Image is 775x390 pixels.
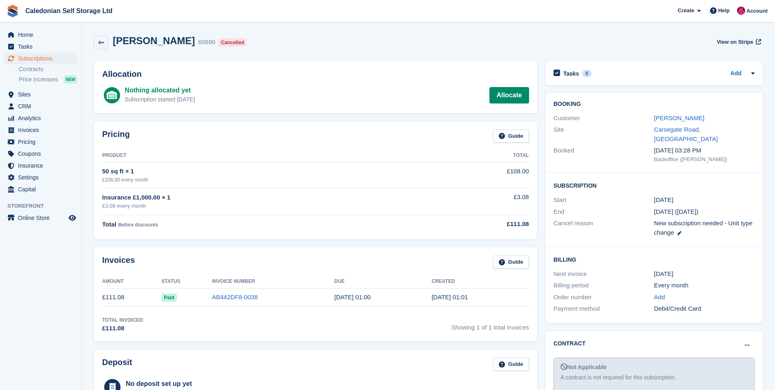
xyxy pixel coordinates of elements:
[67,213,77,223] a: Preview store
[18,136,67,148] span: Pricing
[654,126,718,142] a: Carsegate Road, [GEOGRAPHIC_DATA]
[102,193,424,202] div: Insurance £1,000.00 × 1
[654,114,704,121] a: [PERSON_NAME]
[678,7,694,15] span: Create
[102,221,116,228] span: Total
[654,304,755,314] div: Debit/Credit Card
[654,269,755,279] div: [DATE]
[102,202,424,210] div: £3.08 every month
[126,379,294,389] div: No deposit set up yet
[654,208,699,215] span: [DATE] ([DATE])
[102,256,135,269] h2: Invoices
[554,339,586,348] h2: Contract
[431,294,468,300] time: 2024-12-01 01:01:04 UTC
[493,130,529,143] a: Guide
[554,269,654,279] div: Next invoice
[561,363,748,372] div: Not Applicable
[219,38,247,47] div: Cancelled
[18,148,67,159] span: Coupons
[18,172,67,183] span: Settings
[18,101,67,112] span: CRM
[125,95,195,104] div: Subscription started [DATE]
[64,75,77,83] div: NEW
[19,75,77,84] a: Price increases NEW
[118,222,158,228] span: Before discounts
[4,41,77,52] a: menu
[334,275,431,288] th: Due
[18,53,67,64] span: Subscriptions
[18,41,67,52] span: Tasks
[4,172,77,183] a: menu
[717,38,753,46] span: View on Stripe
[4,184,77,195] a: menu
[654,155,755,164] div: Backoffice ([PERSON_NAME])
[18,112,67,124] span: Analytics
[654,146,755,155] div: [DATE] 03:28 PM
[493,358,529,371] a: Guide
[7,202,81,210] span: Storefront
[493,256,529,269] a: Guide
[554,146,654,163] div: Booked
[654,195,673,205] time: 2024-12-01 01:00:00 UTC
[4,124,77,136] a: menu
[22,4,116,18] a: Caledonian Self Storage Ltd
[334,294,371,300] time: 2024-12-02 01:00:00 UTC
[489,87,529,103] a: Allocate
[718,7,730,15] span: Help
[4,53,77,64] a: menu
[554,181,755,189] h2: Subscription
[212,294,258,300] a: AB442DF8-0038
[102,324,143,333] div: £111.08
[102,288,161,307] td: £111.08
[554,255,755,263] h2: Billing
[102,176,424,184] div: £108.00 every month
[19,65,77,73] a: Contracts
[113,35,195,46] h2: [PERSON_NAME]
[4,148,77,159] a: menu
[102,358,132,371] h2: Deposit
[451,316,529,333] span: Showing 1 of 1 total invoices
[18,184,67,195] span: Capital
[4,136,77,148] a: menu
[582,70,592,77] div: 0
[554,114,654,123] div: Customer
[102,69,529,79] h2: Allocation
[18,29,67,40] span: Home
[125,85,195,95] div: Nothing allocated yet
[102,149,424,162] th: Product
[554,304,654,314] div: Payment method
[563,70,579,77] h2: Tasks
[7,5,19,17] img: stora-icon-8386f47178a22dfd0bd8f6a31ec36ba5ce8667c1dd55bd0f319d3a0aa187defe.svg
[554,207,654,217] div: End
[554,293,654,302] div: Order number
[431,275,529,288] th: Created
[554,125,654,143] div: Site
[102,167,424,176] div: 50 sq ft × 1
[18,124,67,136] span: Invoices
[4,29,77,40] a: menu
[4,101,77,112] a: menu
[161,275,212,288] th: Status
[4,160,77,171] a: menu
[654,281,755,290] div: Every month
[198,38,215,47] div: 60690
[102,316,143,324] div: Total Invoiced
[424,149,529,162] th: Total
[713,35,763,49] a: View on Stripe
[4,89,77,100] a: menu
[4,212,77,224] a: menu
[4,112,77,124] a: menu
[654,293,665,302] a: Add
[737,7,745,15] img: Donald Mathieson
[554,219,654,237] div: Cancel reason
[654,220,753,236] span: New subscription needed - Unit type change
[102,275,161,288] th: Amount
[212,275,334,288] th: Invoice Number
[161,294,176,302] span: Paid
[554,195,654,205] div: Start
[424,188,529,215] td: £3.08
[554,281,654,290] div: Billing period
[18,212,67,224] span: Online Store
[746,7,768,15] span: Account
[730,69,741,78] a: Add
